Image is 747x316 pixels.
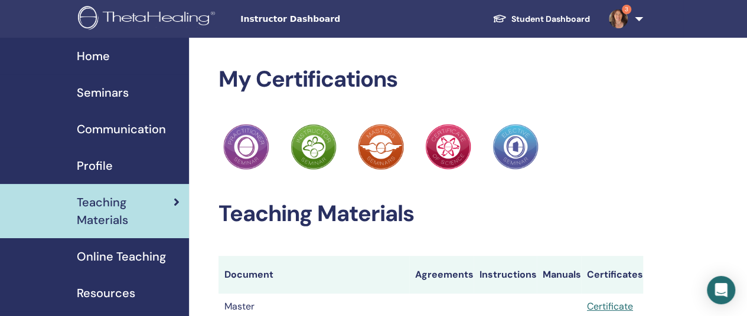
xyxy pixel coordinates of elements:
span: Instructor Dashboard [240,13,417,25]
div: Open Intercom Messenger [707,276,735,304]
img: graduation-cap-white.svg [492,14,507,24]
th: Manuals [537,256,581,294]
img: Practitioner [291,124,337,170]
span: Resources [77,284,135,302]
span: Seminars [77,84,129,101]
span: Teaching Materials [77,193,174,229]
span: Communication [77,120,166,138]
span: Home [77,47,110,65]
img: default.jpg [609,9,628,28]
th: Agreements [409,256,474,294]
th: Certificates [581,256,643,294]
span: Online Teaching [77,248,166,265]
a: Student Dashboard [483,8,599,30]
img: logo.png [78,6,219,32]
img: Practitioner [358,124,404,170]
img: Practitioner [492,124,539,170]
a: Certificate [587,300,633,312]
span: 3 [622,5,631,14]
img: Practitioner [223,124,269,170]
h2: My Certifications [218,66,643,93]
img: Practitioner [425,124,471,170]
span: Profile [77,157,113,175]
th: Document [218,256,409,294]
h2: Teaching Materials [218,200,643,228]
th: Instructions [474,256,537,294]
